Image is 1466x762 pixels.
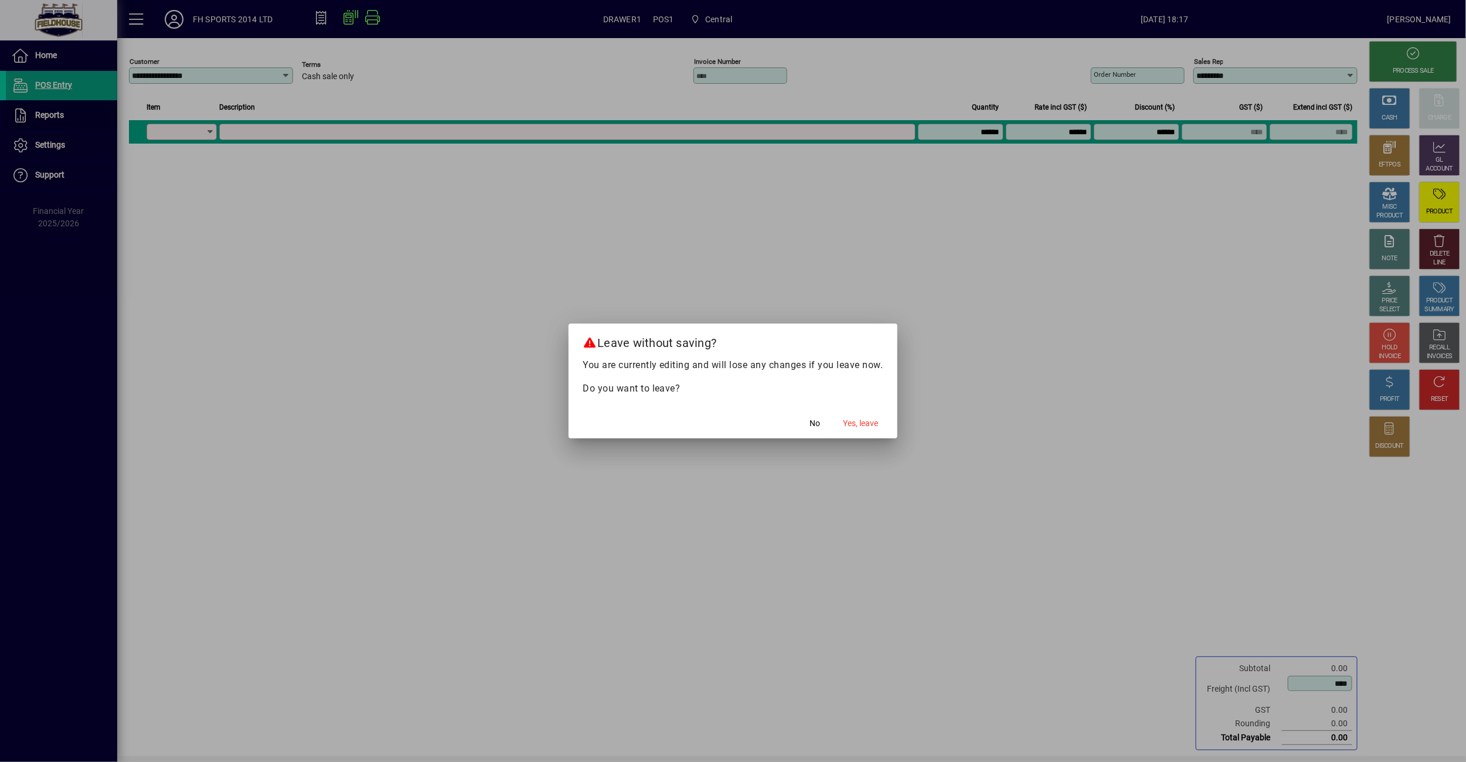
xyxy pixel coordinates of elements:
h2: Leave without saving? [569,324,897,358]
span: No [810,417,821,430]
p: You are currently editing and will lose any changes if you leave now. [583,358,883,372]
span: Yes, leave [843,417,879,430]
p: Do you want to leave? [583,382,883,396]
button: No [797,413,834,434]
button: Yes, leave [839,413,883,434]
